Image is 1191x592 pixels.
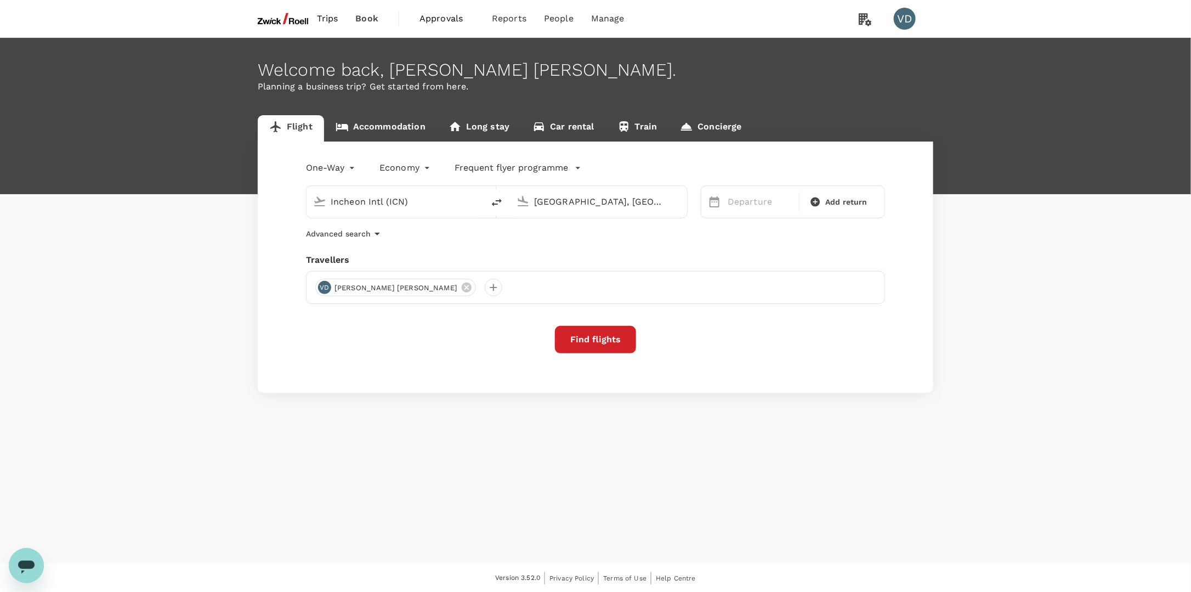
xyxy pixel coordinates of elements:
input: Depart from [331,193,461,210]
button: Frequent flyer programme [455,161,581,174]
div: VD[PERSON_NAME] [PERSON_NAME] [315,279,476,296]
a: Accommodation [324,115,437,142]
a: Train [606,115,669,142]
a: Help Centre [656,572,696,584]
span: People [544,12,574,25]
input: Going to [534,193,664,210]
p: Frequent flyer programme [455,161,568,174]
span: Approvals [419,12,474,25]
button: Open [476,200,478,202]
a: Privacy Policy [549,572,594,584]
div: Economy [379,159,433,177]
span: Manage [591,12,625,25]
a: Concierge [668,115,753,142]
button: Advanced search [306,227,384,240]
span: Add return [825,196,867,208]
button: Open [679,200,682,202]
span: Book [355,12,378,25]
span: Reports [492,12,526,25]
a: Car rental [521,115,606,142]
span: Version 3.52.0 [495,573,540,584]
p: Advanced search [306,228,371,239]
a: Long stay [437,115,521,142]
div: VD [318,281,331,294]
div: Welcome back , [PERSON_NAME] [PERSON_NAME] . [258,60,933,80]
a: Terms of Use [603,572,646,584]
div: Travellers [306,253,885,267]
iframe: Schaltfläche zum Öffnen des Messaging-Fensters [9,548,44,583]
span: Help Centre [656,574,696,582]
p: Planning a business trip? Get started from here. [258,80,933,93]
img: ZwickRoell Pte. Ltd. [258,7,308,31]
div: One-Way [306,159,358,177]
span: Terms of Use [603,574,646,582]
p: Departure [728,195,792,208]
span: Privacy Policy [549,574,594,582]
a: Flight [258,115,324,142]
span: Trips [317,12,338,25]
span: [PERSON_NAME] [PERSON_NAME] [328,283,464,294]
button: delete [484,189,510,216]
button: Find flights [555,326,636,353]
div: VD [894,8,916,30]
